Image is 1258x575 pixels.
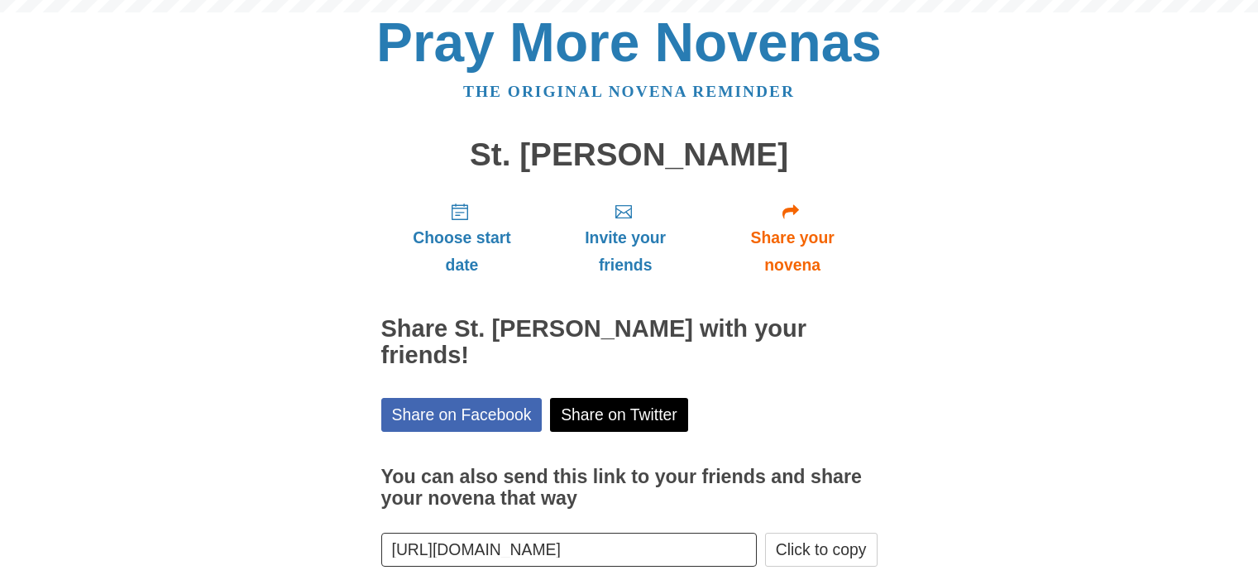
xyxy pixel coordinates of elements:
h1: St. [PERSON_NAME] [381,137,878,173]
a: The original novena reminder [463,83,795,100]
a: Share on Facebook [381,398,543,432]
h3: You can also send this link to your friends and share your novena that way [381,467,878,509]
span: Share your novena [725,224,861,279]
h2: Share St. [PERSON_NAME] with your friends! [381,316,878,369]
a: Invite your friends [543,189,707,287]
span: Choose start date [398,224,527,279]
a: Share your novena [708,189,878,287]
a: Pray More Novenas [376,12,882,73]
a: Share on Twitter [550,398,688,432]
button: Click to copy [765,533,878,567]
a: Choose start date [381,189,543,287]
span: Invite your friends [559,224,691,279]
